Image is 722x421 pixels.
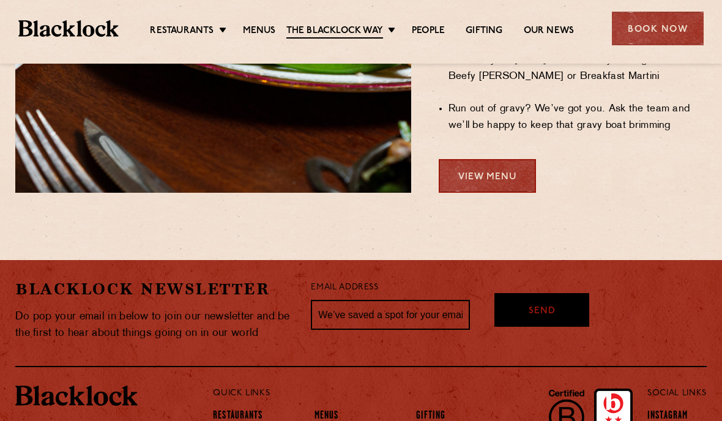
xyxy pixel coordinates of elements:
[647,386,707,401] p: Social Links
[311,300,470,330] input: We’ve saved a spot for your email...
[439,159,536,193] a: View Menu
[529,305,556,319] span: Send
[466,25,502,37] a: Gifting
[213,386,609,401] p: Quick Links
[15,386,138,406] img: BL_Textured_Logo-footer-cropped.svg
[412,25,445,37] a: People
[286,25,383,39] a: The Blacklock Way
[15,308,292,341] p: Do pop your email in below to join our newsletter and be the first to hear about things going on ...
[448,101,707,134] li: Run out of gravy? We’ve got you. Ask the team and we’ll be happy to keep that gravy boat brimming
[524,25,575,37] a: Our News
[311,281,378,295] label: Email Address
[243,25,276,37] a: Menus
[18,20,119,37] img: BL_Textured_Logo-footer-cropped.svg
[150,25,214,37] a: Restaurants
[612,12,704,45] div: Book Now
[15,278,292,300] h2: Blacklock Newsletter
